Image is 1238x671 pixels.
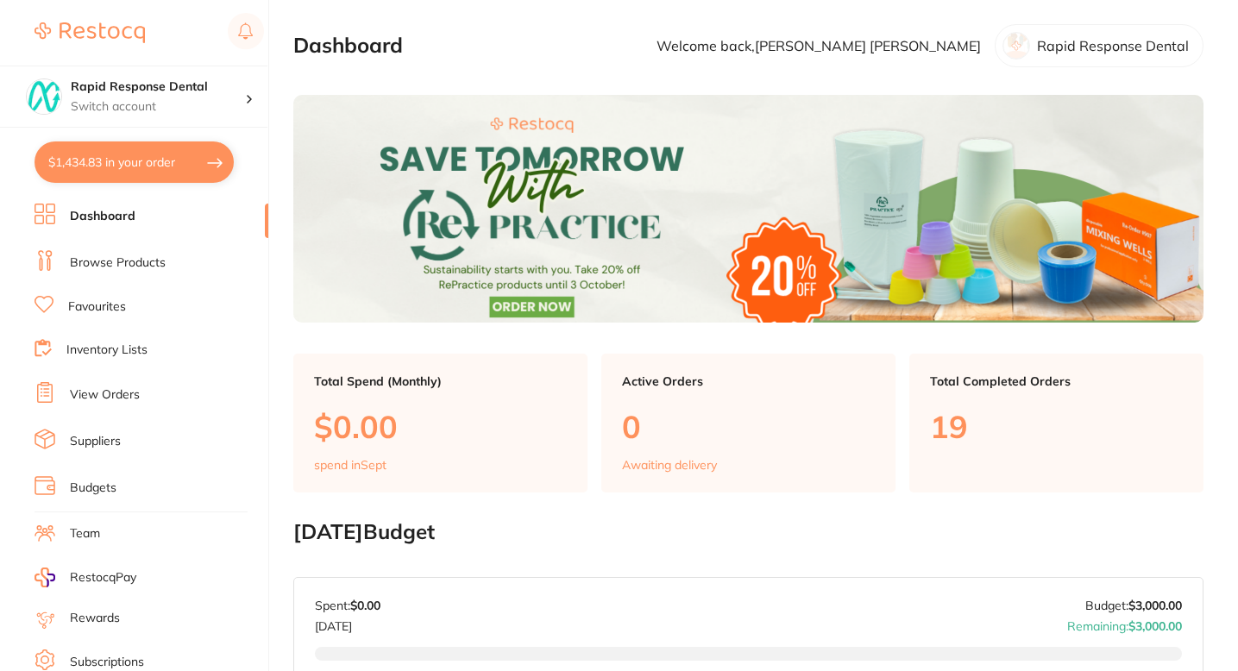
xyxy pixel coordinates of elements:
[66,342,148,359] a: Inventory Lists
[70,525,100,542] a: Team
[70,254,166,272] a: Browse Products
[601,354,896,493] a: Active Orders0Awaiting delivery
[68,298,126,316] a: Favourites
[27,79,61,114] img: Rapid Response Dental
[1037,38,1189,53] p: Rapid Response Dental
[70,569,136,586] span: RestocqPay
[70,480,116,497] a: Budgets
[70,386,140,404] a: View Orders
[35,13,145,53] a: Restocq Logo
[314,374,567,388] p: Total Spend (Monthly)
[70,610,120,627] a: Rewards
[293,34,403,58] h2: Dashboard
[315,599,380,612] p: Spent:
[315,612,380,633] p: [DATE]
[622,458,717,472] p: Awaiting delivery
[909,354,1203,493] a: Total Completed Orders19
[70,654,144,671] a: Subscriptions
[70,208,135,225] a: Dashboard
[1067,612,1182,633] p: Remaining:
[70,433,121,450] a: Suppliers
[293,354,588,493] a: Total Spend (Monthly)$0.00spend inSept
[930,374,1183,388] p: Total Completed Orders
[35,22,145,43] img: Restocq Logo
[71,98,245,116] p: Switch account
[35,568,55,587] img: RestocqPay
[622,374,875,388] p: Active Orders
[1128,618,1182,634] strong: $3,000.00
[314,409,567,444] p: $0.00
[930,409,1183,444] p: 19
[35,141,234,183] button: $1,434.83 in your order
[1085,599,1182,612] p: Budget:
[314,458,386,472] p: spend in Sept
[657,38,981,53] p: Welcome back, [PERSON_NAME] [PERSON_NAME]
[71,78,245,96] h4: Rapid Response Dental
[293,95,1203,323] img: Dashboard
[293,520,1203,544] h2: [DATE] Budget
[350,598,380,613] strong: $0.00
[622,409,875,444] p: 0
[1128,598,1182,613] strong: $3,000.00
[35,568,136,587] a: RestocqPay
